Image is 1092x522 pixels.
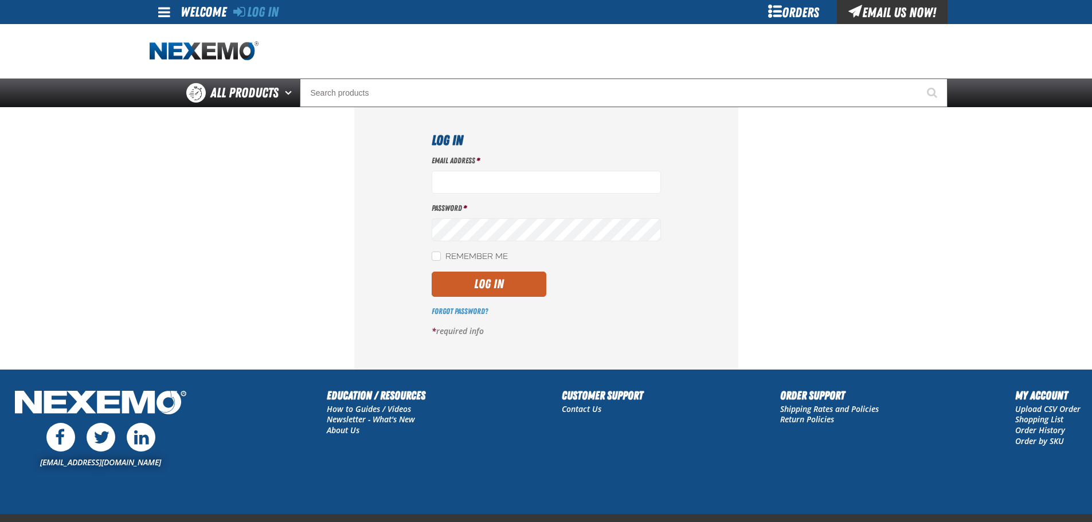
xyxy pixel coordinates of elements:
[1015,425,1065,435] a: Order History
[1015,414,1063,425] a: Shopping List
[300,79,948,107] input: Search
[150,41,259,61] img: Nexemo logo
[562,387,643,404] h2: Customer Support
[327,425,359,435] a: About Us
[432,155,661,166] label: Email Address
[780,387,879,404] h2: Order Support
[327,387,425,404] h2: Education / Resources
[327,414,415,425] a: Newsletter - What's New
[432,326,661,337] p: required info
[432,272,546,297] button: Log In
[432,307,488,316] a: Forgot Password?
[432,130,661,151] h1: Log In
[40,457,161,468] a: [EMAIL_ADDRESS][DOMAIN_NAME]
[780,414,834,425] a: Return Policies
[150,41,259,61] a: Home
[780,403,879,414] a: Shipping Rates and Policies
[432,252,508,262] label: Remember Me
[1015,387,1081,404] h2: My Account
[1015,403,1081,414] a: Upload CSV Order
[327,403,411,414] a: How to Guides / Videos
[1015,435,1064,446] a: Order by SKU
[281,79,300,107] button: Open All Products pages
[432,252,441,261] input: Remember Me
[562,403,601,414] a: Contact Us
[432,203,661,214] label: Password
[919,79,948,107] button: Start Searching
[210,83,279,103] span: All Products
[233,4,279,20] a: Log In
[11,387,190,421] img: Nexemo Logo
